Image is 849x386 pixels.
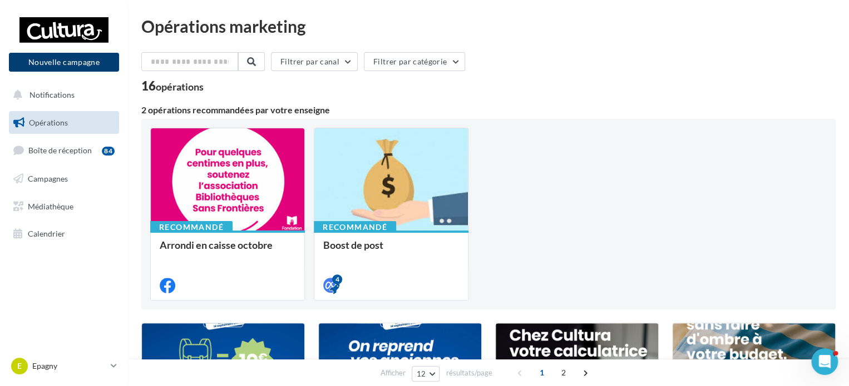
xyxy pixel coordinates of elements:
[555,364,572,382] span: 2
[364,52,465,71] button: Filtrer par catégorie
[271,52,358,71] button: Filtrer par canal
[28,146,92,155] span: Boîte de réception
[314,221,396,233] div: Recommandé
[141,18,836,34] div: Opérations marketing
[9,355,119,377] a: E Epagny
[29,118,68,127] span: Opérations
[29,90,75,99] span: Notifications
[28,201,73,210] span: Médiathèque
[156,82,204,92] div: opérations
[323,239,459,262] div: Boost de post
[141,80,204,92] div: 16
[32,360,106,372] p: Epagny
[7,138,121,162] a: Boîte de réception84
[150,221,233,233] div: Recommandé
[7,195,121,218] a: Médiathèque
[417,369,426,378] span: 12
[102,147,115,156] div: 84
[7,111,121,134] a: Opérations
[28,229,65,238] span: Calendrier
[7,167,121,191] a: Campagnes
[17,360,22,372] span: E
[28,174,68,183] span: Campagnes
[412,366,440,382] button: 12
[811,348,838,375] iframe: Intercom live chat
[7,222,121,245] a: Calendrier
[7,83,117,107] button: Notifications
[9,53,119,72] button: Nouvelle campagne
[141,106,836,114] div: 2 opérations recommandées par votre enseigne
[446,368,492,378] span: résultats/page
[533,364,551,382] span: 1
[332,274,342,284] div: 4
[160,239,295,262] div: Arrondi en caisse octobre
[381,368,406,378] span: Afficher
